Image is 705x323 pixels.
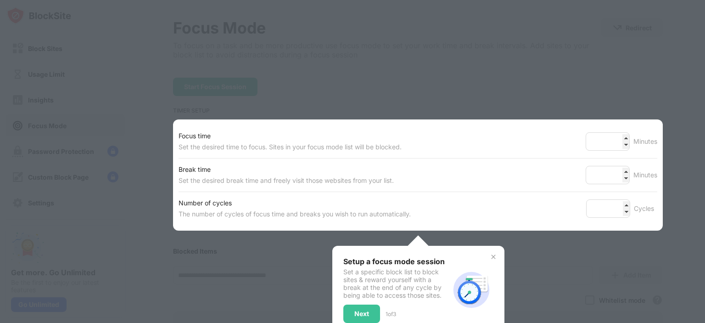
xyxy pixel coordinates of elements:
[179,130,402,142] div: Focus time
[354,310,369,317] div: Next
[179,164,394,175] div: Break time
[386,311,396,317] div: 1 of 3
[179,142,402,153] div: Set the desired time to focus. Sites in your focus mode list will be blocked.
[179,209,411,220] div: The number of cycles of focus time and breaks you wish to run automatically.
[343,257,449,266] div: Setup a focus mode session
[179,175,394,186] div: Set the desired break time and freely visit those websites from your list.
[449,268,493,312] img: focus-mode-timer.svg
[633,170,657,181] div: Minutes
[179,198,411,209] div: Number of cycles
[343,268,449,299] div: Set a specific block list to block sites & reward yourself with a break at the end of any cycle b...
[633,136,657,147] div: Minutes
[490,253,497,261] img: x-button.svg
[634,203,657,214] div: Cycles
